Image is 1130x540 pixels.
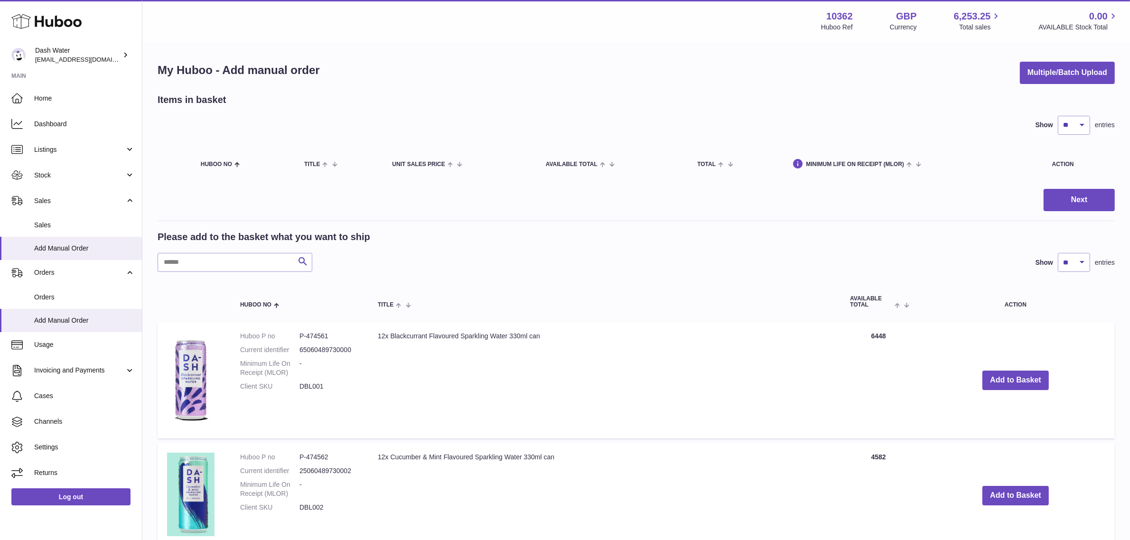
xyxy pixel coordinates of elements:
span: Unit Sales Price [392,161,445,168]
dt: Huboo P no [240,332,299,341]
td: 6448 [840,322,916,438]
span: Sales [34,221,135,230]
div: Currency [890,23,917,32]
label: Show [1036,258,1053,267]
span: AVAILABLE Total [850,296,892,308]
strong: 10362 [826,10,853,23]
button: Multiple/Batch Upload [1020,62,1115,84]
button: Next [1044,189,1115,211]
span: 0.00 [1089,10,1108,23]
span: [EMAIL_ADDRESS][DOMAIN_NAME] [35,56,140,63]
th: Action [916,286,1115,317]
a: Log out [11,488,131,505]
img: bea@dash-water.com [11,48,26,62]
dd: P-474562 [299,453,359,462]
span: entries [1095,258,1115,267]
button: Add to Basket [982,371,1049,390]
div: Huboo Ref [821,23,853,32]
span: Huboo no [240,302,271,308]
span: Orders [34,293,135,302]
span: Title [304,161,320,168]
span: Cases [34,391,135,400]
button: Add to Basket [982,486,1049,505]
span: AVAILABLE Stock Total [1038,23,1119,32]
img: 12x Cucumber & Mint Flavoured Sparkling Water 330ml can [167,453,215,536]
span: Settings [34,443,135,452]
div: Dash Water [35,46,121,64]
span: Usage [34,340,135,349]
span: Home [34,94,135,103]
a: 6,253.25 Total sales [954,10,1002,32]
span: Orders [34,268,125,277]
strong: GBP [896,10,916,23]
span: Minimum Life On Receipt (MLOR) [806,161,904,168]
dd: - [299,480,359,498]
dd: 25060489730002 [299,466,359,475]
dd: P-474561 [299,332,359,341]
dt: Current identifier [240,466,299,475]
dt: Minimum Life On Receipt (MLOR) [240,480,299,498]
div: Action [1052,161,1105,168]
dd: DBL001 [299,382,359,391]
span: entries [1095,121,1115,130]
dt: Minimum Life On Receipt (MLOR) [240,359,299,377]
span: Stock [34,171,125,180]
label: Show [1036,121,1053,130]
dd: - [299,359,359,377]
span: Add Manual Order [34,316,135,325]
dt: Huboo P no [240,453,299,462]
span: Total sales [959,23,1001,32]
h2: Please add to the basket what you want to ship [158,231,370,243]
span: Invoicing and Payments [34,366,125,375]
td: 12x Blackcurrant Flavoured Sparkling Water 330ml can [368,322,840,438]
span: Dashboard [34,120,135,129]
span: Returns [34,468,135,477]
span: AVAILABLE Total [546,161,598,168]
h2: Items in basket [158,93,226,106]
span: 6,253.25 [954,10,991,23]
dt: Client SKU [240,382,299,391]
span: Huboo no [201,161,232,168]
dd: DBL002 [299,503,359,512]
dt: Client SKU [240,503,299,512]
img: 12x Blackcurrant Flavoured Sparkling Water 330ml can [167,332,215,427]
span: Total [697,161,716,168]
span: Add Manual Order [34,244,135,253]
span: Sales [34,196,125,205]
dd: 65060489730000 [299,345,359,354]
span: Title [378,302,393,308]
h1: My Huboo - Add manual order [158,63,320,78]
span: Channels [34,417,135,426]
a: 0.00 AVAILABLE Stock Total [1038,10,1119,32]
dt: Current identifier [240,345,299,354]
span: Listings [34,145,125,154]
